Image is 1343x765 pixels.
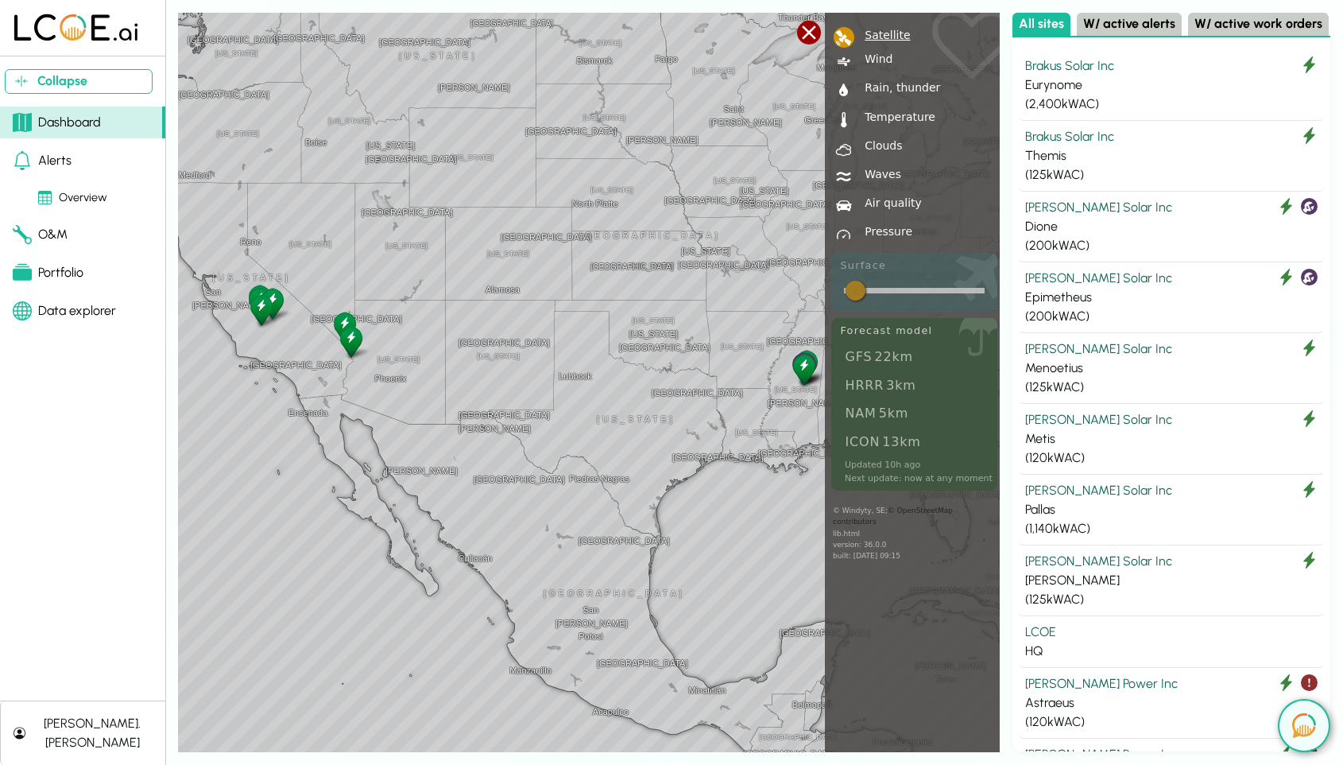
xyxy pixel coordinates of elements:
div: Epimetheus [1025,288,1318,307]
div: Wind [858,53,893,64]
div: Clymene [246,285,273,320]
button: [PERSON_NAME] Solar Inc Menoetius (125kWAC) [1019,333,1324,404]
div: Data explorer [13,301,116,320]
div: Eurybia [246,282,273,318]
div: Eurynome [1025,76,1318,95]
button: W/ active work orders [1188,13,1329,36]
button: W/ active alerts [1077,13,1182,36]
div: | [834,52,854,72]
div: ( 120 kWAC) [1025,713,1318,732]
div: Clouds [858,140,903,151]
div: Dione [789,350,817,386]
div: Brakus Solar Inc [1025,127,1318,146]
div:  [834,166,854,187]
div: Themis [790,351,818,387]
div:  [834,109,854,130]
div: Menoetius [1025,359,1318,378]
button: [PERSON_NAME] Power Inc Astraeus (120kWAC) [1019,668,1324,739]
div: [PERSON_NAME] [1025,571,1318,590]
div: ( 2,400 kWAC) [1025,95,1318,114]
div: [PERSON_NAME] Power Inc [1025,745,1318,764]
button: All sites [1012,13,1070,36]
div:  [834,80,854,101]
div: Eurynome [337,324,365,359]
div: Menoetius [331,309,358,345]
div: Satellite [858,29,911,41]
img: open chat [1292,713,1316,738]
div: Dashboard [13,113,101,132]
div: LCOE [1025,623,1318,642]
div: Helios [247,292,275,328]
div: Pressure [858,226,913,237]
div: Forecast model [840,326,993,336]
div: [PERSON_NAME].[PERSON_NAME] [32,714,153,752]
div: [PERSON_NAME] Power Inc [1025,674,1318,693]
div: ( 120 kWAC) [1025,449,1318,468]
button: [PERSON_NAME] Solar Inc Metis (120kWAC) [1019,404,1324,475]
div: Metis [258,285,286,321]
div:  [834,27,854,48]
div: ( 125 kWAC) [1025,590,1318,609]
div: [PERSON_NAME] Solar Inc [1025,481,1318,500]
span: lib.html version: 36.0.0 built: [DATE] 09:15 [833,530,900,561]
div: ( 125 kWAC) [1025,378,1318,397]
div: Overview [38,189,107,207]
button: [PERSON_NAME] Solar Inc [PERSON_NAME] (125kWAC) [1019,546,1324,616]
div: Temperature [858,111,935,122]
div: Astraeus [1025,693,1318,713]
div: [PERSON_NAME] Solar Inc [1025,410,1318,429]
div:  [834,195,854,216]
div: ( 1,140 kWAC) [1025,519,1318,538]
div: ( 200 kWAC) [1025,236,1318,255]
div: Select site list category [1012,13,1330,37]
div: © Windyty, SE; [825,497,1004,570]
div: Next update: now at any moment [835,474,993,483]
button: Collapse [5,69,153,94]
div: Rain, thunder [858,82,941,93]
div: ( 200 kWAC) [1025,307,1318,326]
button: [PERSON_NAME] Solar Inc Epimetheus (200kWAC) [1019,262,1324,333]
button: LCOE HQ [1019,616,1324,668]
div: Hyperion [792,348,820,383]
div: HQ [1025,642,1318,661]
button: Brakus Solar Inc Themis (125kWAC) [1019,121,1324,192]
a: © OpenStreetMap contributors [833,507,953,526]
div: [PERSON_NAME] Solar Inc [1025,269,1318,288]
button: Brakus Solar Inc Eurynome (2,400kWAC) [1019,50,1324,121]
button: [PERSON_NAME] Solar Inc Dione (200kWAC) [1019,192,1324,262]
div: Updated 10h ago [835,460,993,469]
div: [PERSON_NAME] Solar Inc [1025,198,1318,217]
div: O&M [13,225,68,244]
div: Portfolio [13,263,83,282]
div: Dione [1025,217,1318,236]
div: ( 125 kWAC) [1025,165,1318,184]
button: [PERSON_NAME] Solar Inc Pallas (1,140kWAC) [1019,475,1324,546]
div: [PERSON_NAME] Solar Inc [1025,552,1318,571]
div: Air quality [858,197,922,208]
div: Brakus Solar Inc [1025,56,1318,76]
div: Metis [1025,429,1318,449]
div: Themis [1025,146,1318,165]
div: [PERSON_NAME] Solar Inc [1025,340,1318,359]
div: Pallas [1025,500,1318,519]
div: Waves [858,169,901,180]
div:  [834,223,854,244]
div: Epimetheus [791,350,819,386]
div: 7 [834,138,854,158]
div: Alerts [13,151,72,170]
